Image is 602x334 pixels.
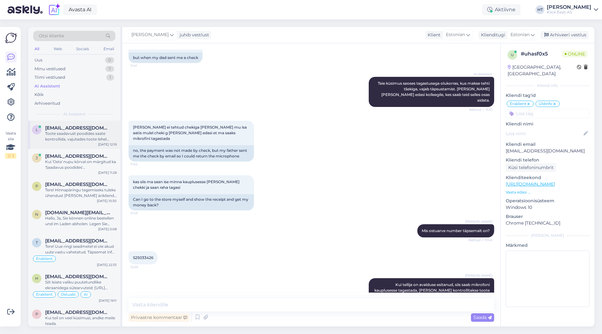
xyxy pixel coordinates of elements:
[35,184,38,188] span: p
[36,257,53,261] span: Eraklient
[129,194,254,210] div: Can I go to the store myself and show the receipt and get my money back?
[510,102,526,106] span: Eraklient
[506,213,589,220] p: Brauser
[378,81,491,103] span: Teie küsimus seoses tagastusega olukorras, kus makse tehti tšekiga, vajab täpsustamist. [PERSON_N...
[506,109,589,118] input: Lisa tag
[45,210,110,215] span: nilsson99.ng@gmail.com
[45,315,117,326] div: Kui teil on veel küsimusi, andke meile teada.
[130,162,154,167] span: 11:42
[45,187,117,199] div: Tere! Hinnapäringu tegemiseks tuleks ühendust [PERSON_NAME] ärikliendi teenindusega. Võimalik on ...
[106,74,114,81] div: 1
[506,83,589,88] div: Kliendi info
[536,5,544,14] div: HT
[45,238,110,244] span: t.kimask@gmail.com
[506,92,589,99] p: Kliendi tag'id
[506,233,589,238] div: [PERSON_NAME]
[547,5,591,10] div: [PERSON_NAME]
[129,313,190,322] div: Privaatne kommentaar
[129,145,254,162] div: no, the payment was not made by check, but my father sent me the check by email so I could return...
[468,238,492,242] span: Nähtud ✓ 11:45
[45,159,117,170] div: Kui 'Osta' nupu kõrval on märgitud ka 'Saadavus poodides' [PERSON_NAME], siis vajutades sinna näe...
[506,163,556,172] div: Küsi telefoninumbrit
[34,74,65,81] div: Tiimi vestlused
[130,63,154,68] span: 11:41
[61,293,76,296] span: Ostuabi
[562,50,588,57] span: Online
[506,198,589,204] p: Operatsioonisüsteem
[130,265,154,269] span: 12:29
[48,3,61,16] img: explore-ai
[105,66,114,72] div: 7
[131,31,169,38] span: [PERSON_NAME]
[547,5,598,15] a: [PERSON_NAME]Klick Eesti AS
[97,199,117,203] div: [DATE] 10:30
[34,83,60,89] div: AI Assistent
[102,45,115,53] div: Email
[506,141,589,148] p: Kliendi email
[506,189,589,195] p: Vaata edasi ...
[63,111,86,117] span: AI Assistent
[469,107,492,112] span: Nähtud ✓ 11:41
[36,127,38,132] span: L
[45,279,117,291] div: Siit leiate valiku puutetundlike ekraanidega sülearvuteid: [URL][DOMAIN_NAME][PERSON_NAME]
[506,157,589,163] p: Kliendi telefon
[45,310,110,315] span: piretpalmi23@gmail.com
[35,212,38,217] span: n
[133,179,240,190] span: kas siis ma saan ise minna kauplusesse [PERSON_NAME] chekki ja saan raha tagasi
[465,219,492,224] span: [PERSON_NAME]
[45,125,110,131] span: Lukasrenek1202@gmail.com
[425,32,441,38] div: Klient
[506,121,589,127] p: Kliendi nimi
[34,66,66,72] div: Minu vestlused
[469,72,492,77] span: AI Assistent
[45,153,110,159] span: jessu.liitvee@gmail.com
[506,174,589,181] p: Klienditeekond
[33,45,40,53] div: All
[98,227,117,231] div: [DATE] 0:08
[105,57,114,63] div: 0
[34,57,42,63] div: Uus
[97,262,117,267] div: [DATE] 22:33
[473,315,492,320] span: Saada
[506,242,589,249] p: Märkmed
[35,312,38,316] span: p
[5,130,16,159] div: Vaata siia
[541,31,589,39] div: Arhiveeri vestlus
[374,282,491,304] span: Kui tellija on avalduse esitanud, siis saab mikrofoni kauplusesse tagastada, [PERSON_NAME] kontro...
[45,244,117,255] div: Tere! Uue ringi seadmetel ei ole akud uute vastu vahetatud. Täpsemat infot kindla seadme aku mahu...
[521,50,562,58] div: # uhasf0x5
[35,276,38,281] span: h
[133,255,153,260] span: S25033426
[45,215,117,227] div: Hallo, Ja, Sie können online bestellen und im Laden abholen. Legen Sie dazu das Produkt in den Wa...
[465,273,492,278] span: [PERSON_NAME]
[446,31,465,38] span: Estonian
[506,220,589,226] p: Chrome [TECHNICAL_ID]
[34,92,44,98] div: Kõik
[5,32,17,44] img: Askly Logo
[45,274,110,279] span: heikojrv@gmail.com
[478,32,505,38] div: Klienditugi
[36,240,38,245] span: t
[45,182,110,187] span: pildipaik@gmail.com
[133,125,248,141] span: [PERSON_NAME] ei tehtud chekiga [PERSON_NAME] mu isa aatis mulel cheki g [PERSON_NAME] edasi et m...
[539,102,552,106] span: Üldinfo
[84,293,88,296] span: AI
[99,298,117,303] div: [DATE] 19:11
[36,293,53,296] span: Eraklient
[39,33,64,39] span: Otsi kliente
[506,181,555,187] a: [URL][DOMAIN_NAME]
[52,45,63,53] div: Web
[63,4,97,15] a: Avasta AI
[98,142,117,147] div: [DATE] 12:19
[130,211,154,215] span: 11:43
[506,204,589,211] p: Windows 10
[482,4,520,15] div: Aktiivne
[98,170,117,175] div: [DATE] 11:28
[511,52,514,57] span: u
[34,100,60,107] div: Arhiveeritud
[177,32,209,38] div: juhib vestlust
[510,31,530,38] span: Estonian
[506,130,582,137] input: Lisa nimi
[5,153,16,159] div: 2 / 3
[422,228,490,233] span: Mis ostuarve number täpsemalt on?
